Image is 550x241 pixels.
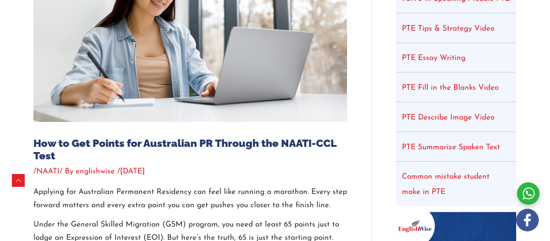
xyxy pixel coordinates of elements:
[402,144,500,151] a: PTE Summarize Spoken Text
[76,168,115,175] span: englishwise
[402,54,465,62] a: PTE Essay Writing
[402,173,490,196] a: Common mistake student make in PTE
[402,114,494,122] a: PTE Describe Image Video
[76,168,117,175] a: englishwise
[33,185,347,212] p: Applying for Australian Permanent Residency can feel like running a marathon. Every step forward ...
[36,168,60,175] a: NAATI
[402,84,498,92] a: PTE Fill in the Blanks Video
[33,137,347,162] h1: How to Get Points for Australian PR Through the NAATI-CCL Test
[120,168,145,175] span: [DATE]
[33,166,347,177] div: / / By /
[516,209,539,231] img: white-facebook.png
[402,25,494,33] a: PTE Tips & Strategy Video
